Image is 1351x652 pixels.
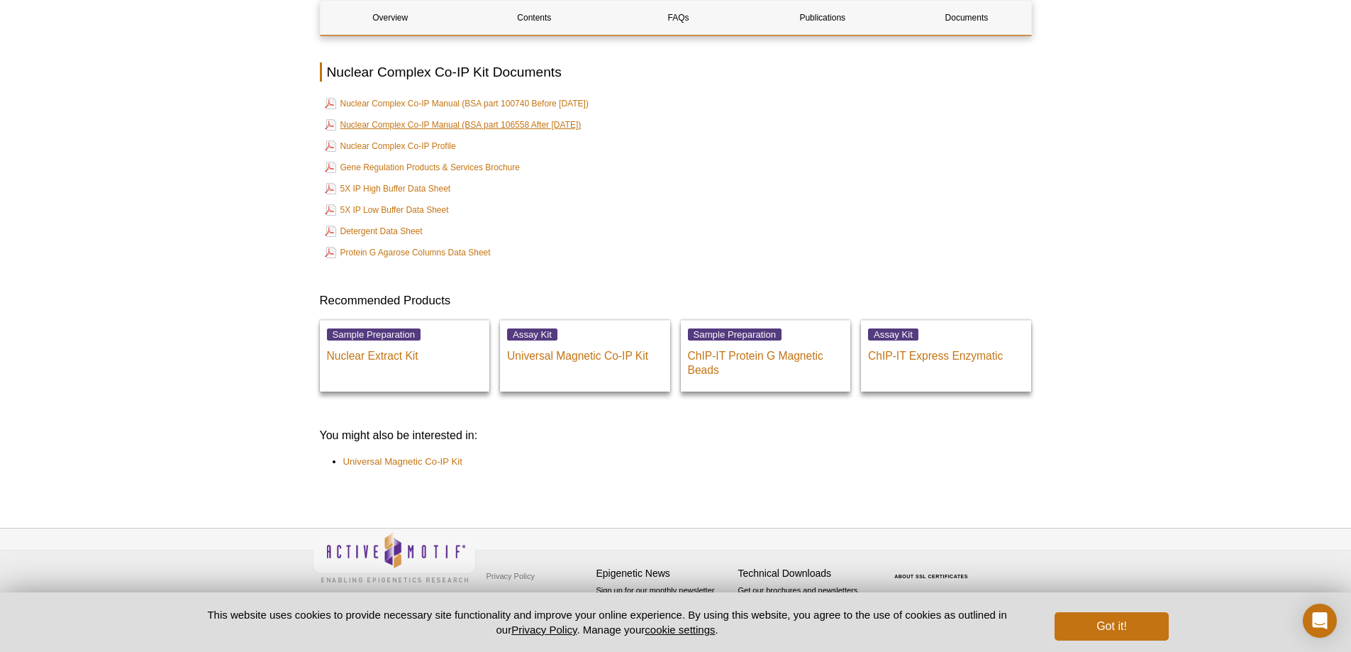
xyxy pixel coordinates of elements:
p: Get our brochures and newsletters, or request them by mail. [738,585,873,621]
a: Nuclear Complex Co-IP Profile [325,138,456,155]
a: Documents [896,1,1036,35]
a: Contents [465,1,604,35]
p: Nuclear Extract Kit [327,342,483,363]
button: cookie settings [645,624,715,636]
a: Sample Preparation ChIP-IT Protein G Magnetic Beads [681,320,851,392]
h4: Epigenetic News [596,568,731,580]
span: Sample Preparation [688,328,782,341]
span: Sample Preparation [327,328,421,341]
button: Got it! [1055,612,1168,641]
p: ChIP-IT Protein G Magnetic Beads [688,342,844,377]
a: Protein G Agarose Columns Data Sheet [325,244,491,261]
a: Sample Preparation Nuclear Extract Kit [320,320,490,392]
div: Open Intercom Messenger [1303,604,1337,638]
a: 5X IP Low Buffer Data Sheet [325,201,449,219]
table: Click to Verify - This site chose Symantec SSL for secure e-commerce and confidential communicati... [880,553,986,585]
a: Nuclear Complex Co-IP Manual (BSA part 106558 After [DATE]) [325,116,582,133]
p: This website uses cookies to provide necessary site functionality and improve your online experie... [183,607,1032,637]
span: Assay Kit [868,328,918,341]
a: Publications [752,1,892,35]
a: Overview [321,1,460,35]
a: 5X IP High Buffer Data Sheet [325,180,451,197]
a: Terms & Conditions [483,587,557,608]
h4: Technical Downloads [738,568,873,580]
p: ChIP-IT Express Enzymatic [868,342,1024,363]
p: Universal Magnetic Co-IP Kit [507,342,663,363]
a: Privacy Policy [511,624,577,636]
a: Privacy Policy [483,565,538,587]
h2: Nuclear Complex Co-IP Kit Documents [320,62,1032,82]
a: Detergent Data Sheet [325,223,423,240]
a: FAQs [608,1,748,35]
a: Assay Kit ChIP-IT Express Enzymatic [861,320,1031,392]
a: ABOUT SSL CERTIFICATES [894,574,968,579]
a: Gene Regulation Products & Services Brochure [325,159,520,176]
h3: You might also be interested in: [320,427,1032,444]
a: Universal Magnetic Co-IP Kit [343,455,462,469]
img: Active Motif, [313,529,476,586]
span: Assay Kit [507,328,557,341]
a: Assay Kit Universal Magnetic Co-IP Kit [500,320,670,392]
h3: Recommended Products [320,292,1032,309]
a: Nuclear Complex Co-IP Manual (BSA part 100740 Before [DATE]) [325,95,589,112]
p: Sign up for our monthly newsletter highlighting recent publications in the field of epigenetics. [596,585,731,633]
